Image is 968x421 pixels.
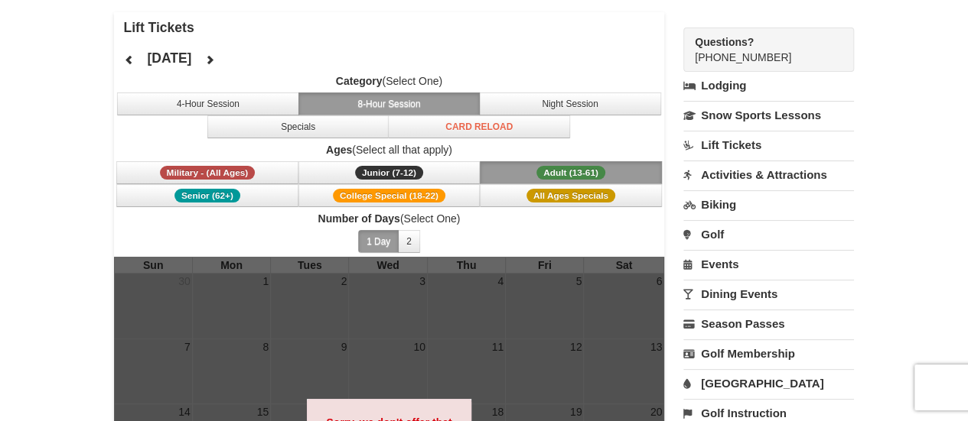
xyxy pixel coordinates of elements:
[683,131,854,159] a: Lift Tickets
[683,280,854,308] a: Dining Events
[355,166,423,180] span: Junior (7-12)
[160,166,256,180] span: Military - (All Ages)
[536,166,605,180] span: Adult (13-61)
[116,184,298,207] button: Senior (62+)
[333,189,445,202] span: College Special (18-22)
[683,101,854,129] a: Snow Sports Lessons
[479,92,661,115] button: Night Session
[114,73,665,89] label: (Select One)
[114,211,665,226] label: (Select One)
[480,161,662,184] button: Adult (13-61)
[298,184,481,207] button: College Special (18-22)
[124,20,665,35] h4: Lift Tickets
[683,339,854,368] a: Golf Membership
[114,142,665,157] label: (Select all that apply)
[298,92,481,115] button: 8-Hour Session
[398,230,420,253] button: 2
[358,230,399,253] button: 1 Day
[695,34,826,63] span: [PHONE_NUMBER]
[683,190,854,219] a: Biking
[683,309,854,338] a: Season Passes
[683,250,854,278] a: Events
[326,144,352,156] strong: Ages
[116,161,298,184] button: Military - (All Ages)
[207,115,389,138] button: Specials
[318,212,399,225] strong: Number of Days
[683,220,854,248] a: Golf
[683,72,854,99] a: Lodging
[298,161,481,184] button: Junior (7-12)
[147,50,191,66] h4: [DATE]
[526,189,615,202] span: All Ages Specials
[683,160,854,189] a: Activities & Attractions
[336,75,383,87] strong: Category
[174,189,240,202] span: Senior (62+)
[117,92,299,115] button: 4-Hour Session
[480,184,662,207] button: All Ages Specials
[695,36,754,48] strong: Questions?
[388,115,570,138] button: Card Reload
[683,369,854,397] a: [GEOGRAPHIC_DATA]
